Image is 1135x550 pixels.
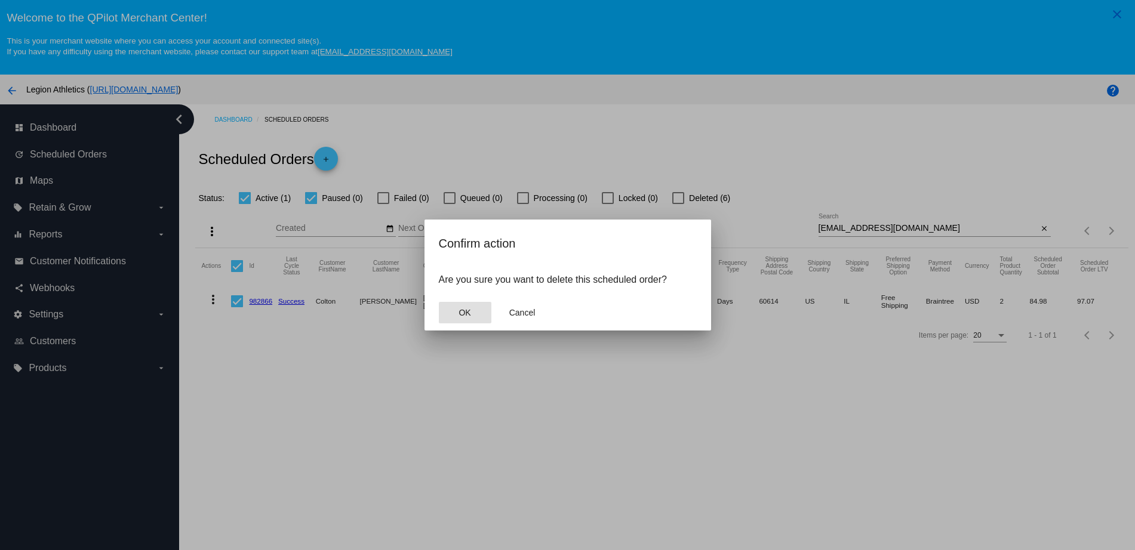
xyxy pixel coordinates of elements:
span: Cancel [509,308,536,317]
h2: Confirm action [439,234,697,253]
span: OK [459,308,470,317]
p: Are you sure you want to delete this scheduled order? [439,274,697,285]
button: Close dialog [496,302,549,323]
button: Close dialog [439,302,491,323]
